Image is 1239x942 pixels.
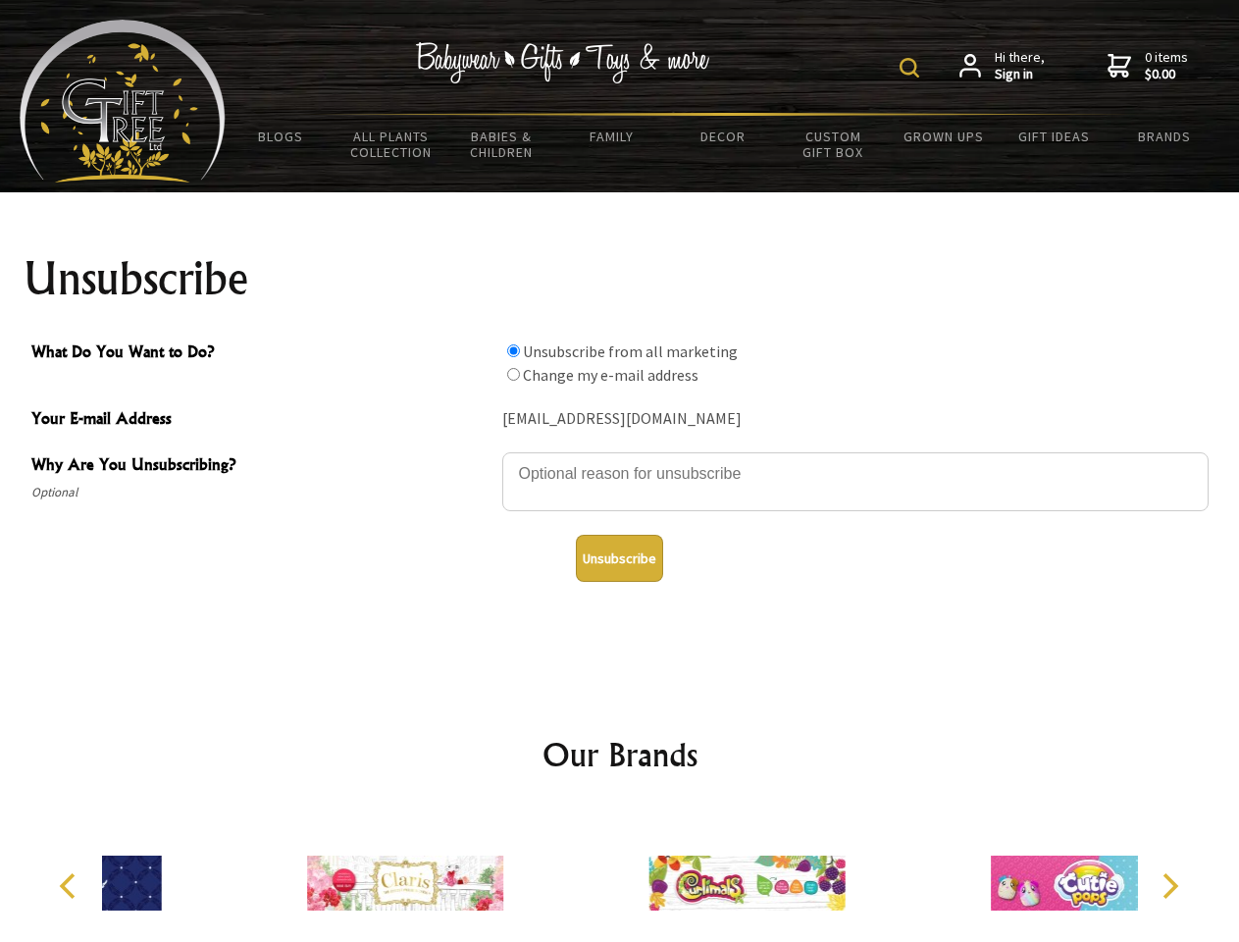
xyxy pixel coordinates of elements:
[888,116,999,157] a: Grown Ups
[226,116,336,157] a: BLOGS
[1108,49,1188,83] a: 0 items$0.00
[31,340,492,368] span: What Do You Want to Do?
[31,406,492,435] span: Your E-mail Address
[1145,48,1188,83] span: 0 items
[959,49,1045,83] a: Hi there,Sign in
[999,116,1110,157] a: Gift Ideas
[778,116,889,173] a: Custom Gift Box
[446,116,557,173] a: Babies & Children
[667,116,778,157] a: Decor
[1145,66,1188,83] strong: $0.00
[995,66,1045,83] strong: Sign in
[502,452,1209,511] textarea: Why Are You Unsubscribing?
[49,864,92,908] button: Previous
[1148,864,1191,908] button: Next
[20,20,226,183] img: Babyware - Gifts - Toys and more...
[31,452,492,481] span: Why Are You Unsubscribing?
[557,116,668,157] a: Family
[31,481,492,504] span: Optional
[1110,116,1220,157] a: Brands
[24,255,1216,302] h1: Unsubscribe
[502,404,1209,435] div: [EMAIL_ADDRESS][DOMAIN_NAME]
[900,58,919,78] img: product search
[39,731,1201,778] h2: Our Brands
[507,368,520,381] input: What Do You Want to Do?
[995,49,1045,83] span: Hi there,
[416,42,710,83] img: Babywear - Gifts - Toys & more
[576,535,663,582] button: Unsubscribe
[336,116,447,173] a: All Plants Collection
[523,341,738,361] label: Unsubscribe from all marketing
[507,344,520,357] input: What Do You Want to Do?
[523,365,698,385] label: Change my e-mail address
